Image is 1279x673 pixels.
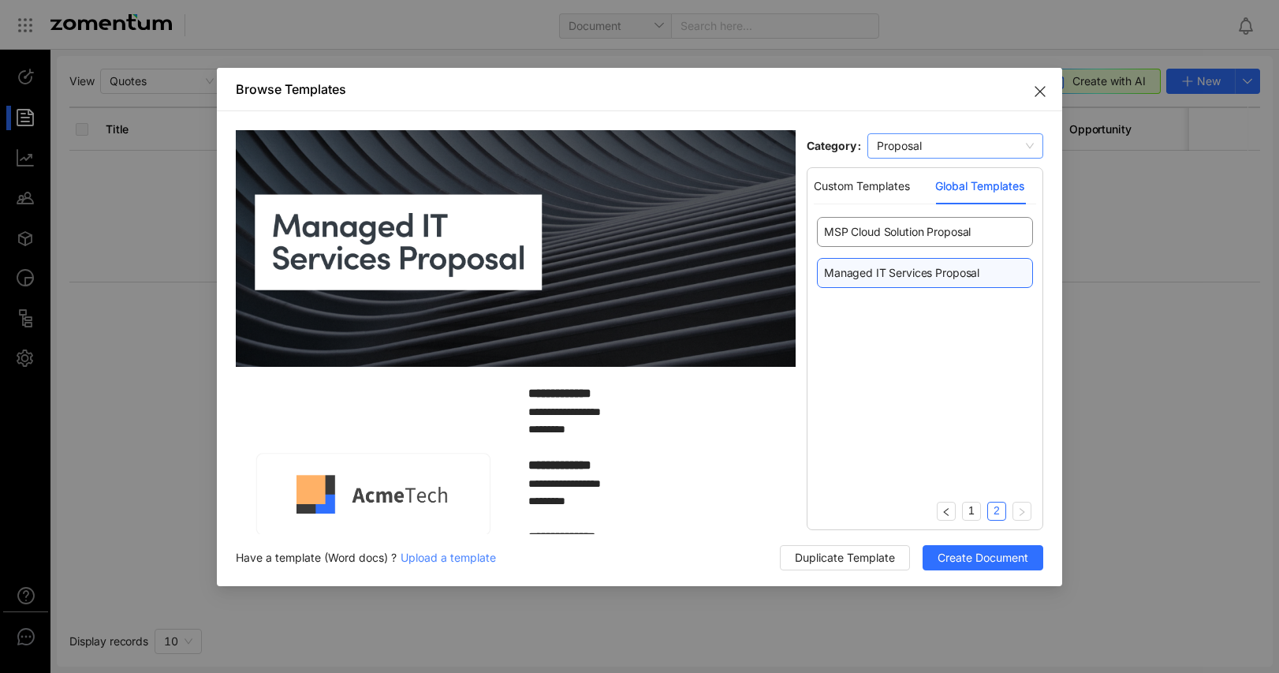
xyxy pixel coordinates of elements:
span: Managed IT Services Proposal [824,265,979,281]
span: Duplicate Template [795,549,895,566]
span: Upload a template [401,549,496,566]
li: Next Page [1012,502,1031,521]
span: left [942,507,951,517]
span: Proposal [877,134,1034,158]
span: MSP Cloud Solution Proposal [824,224,971,240]
button: Create Document [923,545,1043,570]
span: Create Document [938,549,1028,566]
a: 1 [963,503,980,519]
span: right [1017,507,1027,517]
button: right [1012,502,1031,521]
button: Duplicate Template [780,545,910,570]
button: left [937,502,956,521]
label: Category [807,139,867,152]
div: Global Templates [935,178,1024,195]
a: 2 [988,503,1005,519]
li: Previous Page [937,502,956,521]
div: MSP Cloud Solution Proposal [817,217,1033,247]
div: Browse Templates [236,80,1043,98]
div: Have a template (Word docs) ? [236,545,397,567]
div: Managed IT Services Proposal [817,258,1033,288]
div: Custom Templates [814,178,910,195]
li: 2 [987,502,1006,521]
li: 1 [962,502,981,521]
button: Upload a template [397,545,500,570]
button: Close [1018,68,1062,112]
